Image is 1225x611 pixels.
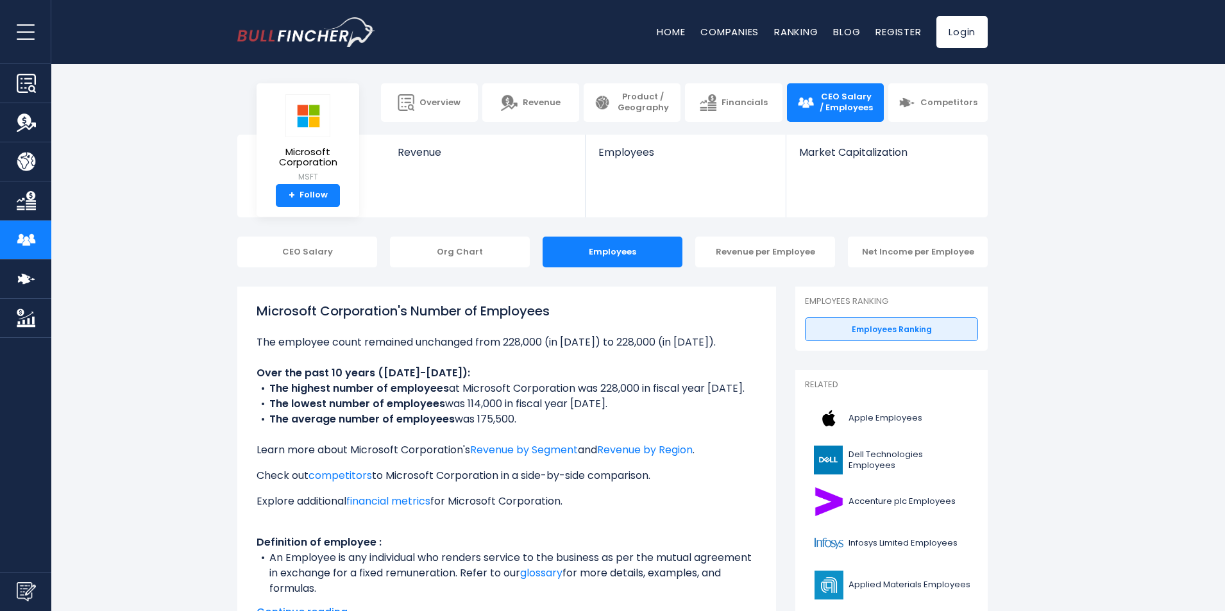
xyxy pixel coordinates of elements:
[308,468,372,483] a: competitors
[381,83,478,122] a: Overview
[819,92,874,113] span: CEO Salary / Employees
[257,442,757,458] p: Learn more about Microsoft Corporation's and .
[257,550,757,596] li: An Employee is any individual who renders service to the business as per the mutual agreement in ...
[267,147,349,168] span: Microsoft Corporation
[237,17,375,47] img: bullfincher logo
[774,25,818,38] a: Ranking
[813,404,845,433] img: AAPL logo
[385,135,586,180] a: Revenue
[685,83,782,122] a: Financials
[419,97,460,108] span: Overview
[257,535,382,549] b: Definition of employee :
[805,567,978,603] a: Applied Materials Employees
[398,146,573,158] span: Revenue
[657,25,685,38] a: Home
[888,83,988,122] a: Competitors
[584,83,680,122] a: Product / Geography
[237,237,377,267] div: CEO Salary
[523,97,561,108] span: Revenue
[470,442,578,457] a: Revenue by Segment
[813,571,845,599] img: AMAT logo
[520,565,562,580] a: glossary
[598,146,772,158] span: Employees
[920,97,977,108] span: Competitors
[813,487,845,516] img: ACN logo
[482,83,579,122] a: Revenue
[833,25,860,38] a: Blog
[805,401,978,436] a: Apple Employees
[257,494,757,509] p: Explore additional for Microsoft Corporation.
[257,468,757,483] p: Check out to Microsoft Corporation in a side-by-side comparison.
[786,135,986,180] a: Market Capitalization
[269,381,449,396] b: The highest number of employees
[805,526,978,561] a: Infosys Limited Employees
[257,412,757,427] li: was 175,500.
[257,396,757,412] li: was 114,000 in fiscal year [DATE].
[848,237,988,267] div: Net Income per Employee
[257,301,757,321] h1: Microsoft Corporation's Number of Employees
[616,92,670,113] span: Product / Geography
[586,135,785,180] a: Employees
[849,496,956,507] span: Accenture plc Employees
[875,25,921,38] a: Register
[849,538,958,549] span: Infosys Limited Employees
[257,335,757,350] li: The employee count remained unchanged from 228,000 (in [DATE]) to 228,000 (in [DATE]).
[390,237,530,267] div: Org Chart
[276,184,340,207] a: +Follow
[267,171,349,183] small: MSFT
[237,17,375,47] a: Go to homepage
[849,580,970,590] span: Applied Materials Employees
[805,380,978,390] p: Related
[700,25,759,38] a: Companies
[813,446,845,474] img: DELL logo
[266,94,350,184] a: Microsoft Corporation MSFT
[805,317,978,342] a: Employees Ranking
[849,449,970,471] span: Dell Technologies Employees
[695,237,835,267] div: Revenue per Employee
[346,494,430,508] a: financial metrics
[269,396,445,411] b: The lowest number of employees
[813,529,845,558] img: INFY logo
[257,365,470,380] b: Over the past 10 years ([DATE]-[DATE]):
[805,484,978,519] a: Accenture plc Employees
[805,442,978,478] a: Dell Technologies Employees
[805,296,978,307] p: Employees Ranking
[936,16,988,48] a: Login
[849,413,922,424] span: Apple Employees
[722,97,768,108] span: Financials
[257,381,757,396] li: at Microsoft Corporation was 228,000 in fiscal year [DATE].
[787,83,884,122] a: CEO Salary / Employees
[269,412,455,426] b: The average number of employees
[543,237,682,267] div: Employees
[597,442,693,457] a: Revenue by Region
[289,190,295,201] strong: +
[799,146,974,158] span: Market Capitalization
